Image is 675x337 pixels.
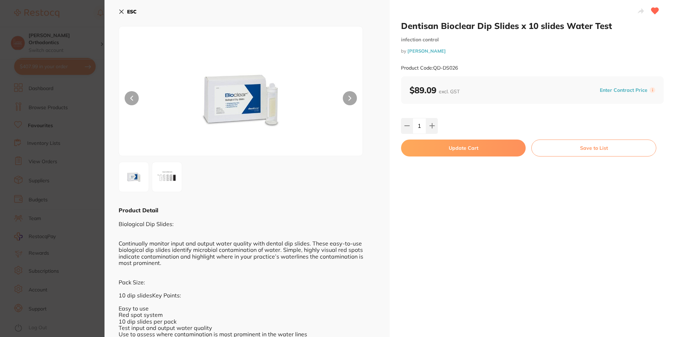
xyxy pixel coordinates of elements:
b: $89.09 [410,85,460,95]
img: ZXMyMC5qcGc [168,44,314,156]
h2: Dentisan Bioclear Dip Slides x 10 slides Water Test [401,20,664,31]
label: i [650,87,655,93]
b: ESC [127,8,137,15]
b: Product Detail [119,207,158,214]
button: Enter Contract Price [598,87,650,94]
small: infection control [401,37,664,43]
img: ZXMyMC5qcGc [121,164,147,190]
span: excl. GST [439,88,460,95]
small: Product Code: QD-DS026 [401,65,458,71]
button: Update Cart [401,140,526,156]
button: ESC [119,6,137,18]
button: Save to List [531,140,656,156]
img: QmFjdGVyaWEuSlBH [154,164,180,190]
a: [PERSON_NAME] [407,48,446,54]
small: by [401,48,664,54]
